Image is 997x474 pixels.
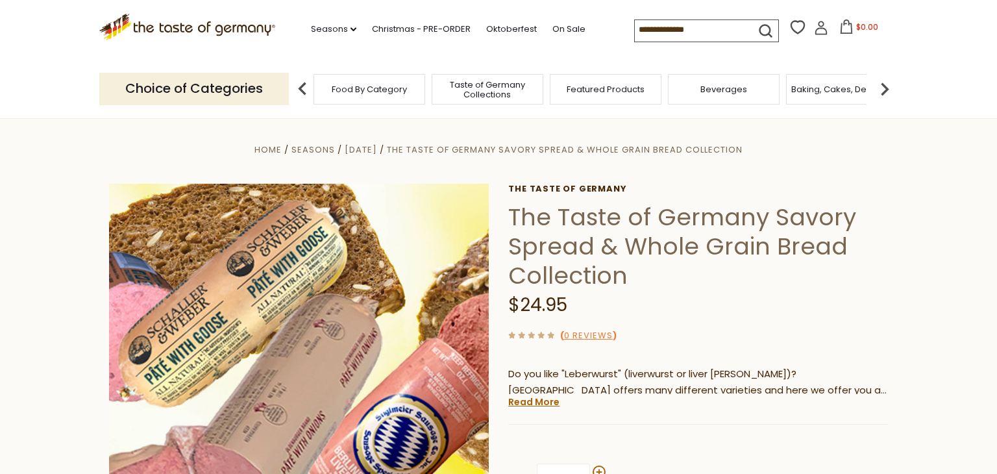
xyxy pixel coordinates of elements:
[872,76,898,102] img: next arrow
[436,80,539,99] a: Taste of Germany Collections
[508,184,888,194] a: The Taste of Germany
[311,22,356,36] a: Seasons
[508,203,888,290] h1: The Taste of Germany Savory Spread & Whole Grain Bread Collection
[99,73,289,105] p: Choice of Categories
[791,84,892,94] a: Baking, Cakes, Desserts
[291,143,335,156] a: Seasons
[254,143,282,156] a: Home
[552,22,585,36] a: On Sale
[508,395,560,408] a: Read More
[486,22,537,36] a: Oktoberfest
[345,143,377,156] a: [DATE]
[508,366,888,399] p: Do you like "Leberwurst" (liverwurst or liver [PERSON_NAME])? [GEOGRAPHIC_DATA] offers many diffe...
[508,292,567,318] span: $24.95
[332,84,407,94] a: Food By Category
[289,76,315,102] img: previous arrow
[831,19,886,39] button: $0.00
[700,84,747,94] a: Beverages
[856,21,878,32] span: $0.00
[564,329,613,343] a: 0 Reviews
[372,22,471,36] a: Christmas - PRE-ORDER
[567,84,645,94] a: Featured Products
[387,143,743,156] a: The Taste of Germany Savory Spread & Whole Grain Bread Collection
[560,329,617,342] span: ( )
